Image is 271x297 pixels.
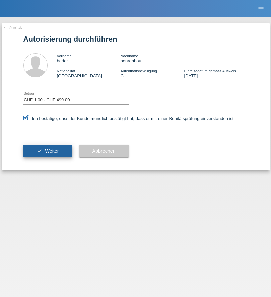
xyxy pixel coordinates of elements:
a: menu [254,6,268,10]
span: Weiter [45,148,59,154]
div: C [120,68,184,78]
span: Nationalität [57,69,75,73]
a: ← Zurück [3,25,22,30]
button: Abbrechen [79,145,129,158]
div: [GEOGRAPHIC_DATA] [57,68,121,78]
span: Vorname [57,54,72,58]
span: Nachname [120,54,138,58]
button: check Weiter [23,145,72,158]
div: [DATE] [184,68,248,78]
span: Einreisedatum gemäss Ausweis [184,69,236,73]
h1: Autorisierung durchführen [23,35,248,43]
span: Aufenthaltsbewilligung [120,69,157,73]
div: bader [57,53,121,63]
i: menu [258,5,264,12]
label: Ich bestätige, dass der Kunde mündlich bestätigt hat, dass er mit einer Bonitätsprüfung einversta... [23,116,235,121]
div: benrehhou [120,53,184,63]
span: Abbrechen [92,148,116,154]
i: check [37,148,42,154]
